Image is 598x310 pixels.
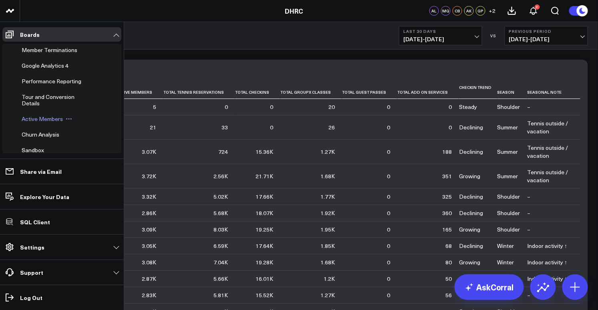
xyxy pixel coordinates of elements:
[449,123,452,131] div: 0
[442,193,452,201] div: 325
[459,172,480,180] div: Growing
[442,172,452,180] div: 351
[142,225,156,234] div: 3.09K
[142,209,156,217] div: 2.86K
[142,172,156,180] div: 3.72K
[497,209,520,217] div: Shoulder
[528,119,573,135] div: Tennis outside / vacation
[256,225,273,234] div: 19.25K
[20,244,44,250] p: Settings
[459,123,483,131] div: Declining
[387,172,390,180] div: 0
[387,193,390,201] div: 0
[213,275,228,283] div: 5.66K
[22,115,63,123] span: Active Members
[320,225,335,234] div: 1.95K
[528,242,568,250] div: Indoor activity ↑
[387,291,390,299] div: 0
[459,209,483,217] div: Declining
[256,148,273,156] div: 15.36K
[535,4,540,10] div: 2
[429,6,439,16] div: AL
[22,46,77,54] span: Member Terminations
[213,258,228,266] div: 7.04K
[328,103,335,111] div: 20
[320,258,335,266] div: 1.68K
[116,81,163,99] th: Active Members
[528,225,531,234] div: –
[280,81,342,99] th: Total Groupx Classes
[256,291,273,299] div: 15.52K
[320,291,335,299] div: 1.27K
[342,81,397,99] th: Total Guest Passes
[528,81,580,99] th: Seasonal Note
[464,6,474,16] div: AK
[445,258,452,266] div: 80
[497,148,518,156] div: Summer
[445,291,452,299] div: 56
[497,225,520,234] div: Shoulder
[142,258,156,266] div: 3.08K
[218,148,228,156] div: 724
[213,193,228,201] div: 5.02K
[142,291,156,299] div: 2.83K
[328,123,335,131] div: 26
[497,81,528,99] th: Season
[22,93,74,107] span: Tour and Conversion Details
[320,172,335,180] div: 1.68K
[487,6,497,16] button: +2
[497,123,518,131] div: Summer
[528,258,568,266] div: Indoor activity ↑
[22,146,44,154] span: Sandbox
[528,168,573,184] div: Tennis outside / vacation
[387,242,390,250] div: 0
[22,116,63,122] a: Active Members
[22,62,68,69] span: Google Analytics 4
[225,103,228,111] div: 0
[528,144,573,160] div: Tennis outside / vacation
[387,258,390,266] div: 0
[320,242,335,250] div: 1.85K
[256,209,273,217] div: 18.07K
[445,275,452,283] div: 50
[213,291,228,299] div: 5.81K
[285,6,303,15] a: DHRC
[387,225,390,234] div: 0
[459,258,480,266] div: Growing
[459,81,497,99] th: Checkin Trend
[22,131,59,138] a: Churn Analysis
[397,81,459,99] th: Total Add On Services
[476,6,485,16] div: GP
[20,168,62,175] p: Share via Email
[403,36,478,42] span: [DATE] - [DATE]
[497,242,514,250] div: Winter
[20,31,40,38] p: Boards
[442,209,452,217] div: 360
[528,209,531,217] div: –
[20,269,43,276] p: Support
[20,294,42,301] p: Log Out
[387,148,390,156] div: 0
[497,172,518,180] div: Summer
[150,123,156,131] div: 21
[142,193,156,201] div: 3.32K
[213,242,228,250] div: 6.59K
[2,215,121,229] a: SQL Client
[399,26,482,45] button: Last 30 Days[DATE]-[DATE]
[256,172,273,180] div: 21.71K
[213,209,228,217] div: 5.68K
[320,209,335,217] div: 1.92K
[320,148,335,156] div: 1.27K
[22,78,81,85] a: Performance Reporting
[509,36,584,42] span: [DATE] - [DATE]
[449,103,452,111] div: 0
[22,47,77,53] a: Member Terminations
[270,103,273,111] div: 0
[528,193,531,201] div: –
[256,193,273,201] div: 17.66K
[387,209,390,217] div: 0
[459,242,483,250] div: Declining
[256,275,273,283] div: 16.01K
[441,6,451,16] div: MQ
